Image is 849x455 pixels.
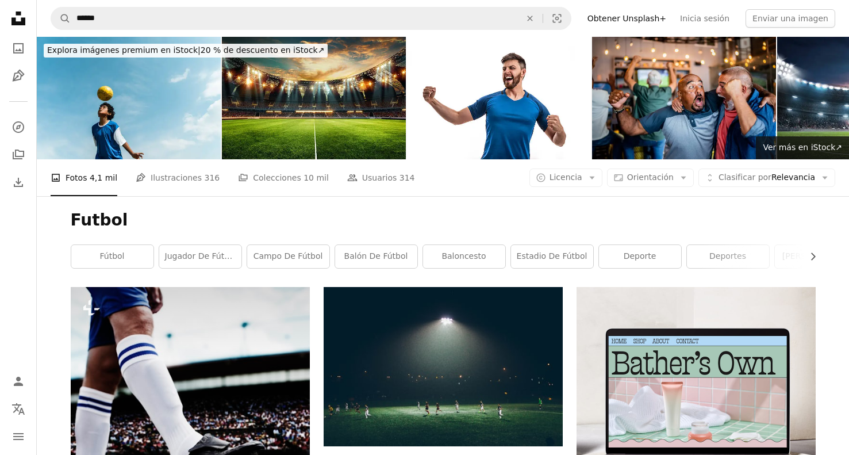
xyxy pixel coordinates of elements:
span: 10 mil [304,171,329,184]
a: fútbol [71,245,153,268]
a: Obtener Unsplash+ [581,9,673,28]
img: Aficionados mayores celebrando un gol en un partido deportivo en la barra [592,37,776,159]
span: Explora imágenes premium en iStock | [47,45,201,55]
a: Historial de descargas [7,171,30,194]
span: Relevancia [719,172,815,183]
a: Iniciar sesión / Registrarse [7,370,30,393]
img: grupo de personas jugando al fútbol en el campo de fútbol [324,287,563,446]
button: Borrar [517,7,543,29]
span: 316 [204,171,220,184]
a: Colecciones 10 mil [238,159,329,196]
span: Clasificar por [719,173,771,182]
a: Inicia sesión [673,9,736,28]
a: campo de fútbol [247,245,329,268]
button: Menú [7,425,30,448]
a: grupo de personas jugando al fútbol en el campo de fútbol [324,361,563,372]
span: 314 [399,171,415,184]
a: Colecciones [7,143,30,166]
span: Ver más en iStock ↗ [763,143,842,152]
a: Usuarios 314 [347,159,415,196]
a: Explora imágenes premium en iStock|20 % de descuento en iStock↗ [37,37,335,64]
button: Licencia [529,169,602,187]
button: Búsqueda visual [543,7,571,29]
img: Gran angular del estadio de fútbol moderno con techo de cristal, luces brillantes del estadio que... [222,37,406,159]
button: Orientación [607,169,694,187]
a: Ilustraciones [7,64,30,87]
button: Clasificar porRelevancia [698,169,835,187]
span: Licencia [550,173,582,182]
a: balón de fútbol [335,245,417,268]
button: desplazar lista a la derecha [802,245,816,268]
a: Estadio de fútbol [511,245,593,268]
a: Explorar [7,116,30,139]
button: Idioma [7,397,30,420]
img: Niño niño haciendo malabares con la pelota en el campo de fútbol [37,37,221,159]
button: Enviar una imagen [746,9,835,28]
span: Orientación [627,173,674,182]
a: Deportes [687,245,769,268]
img: Hombre emocionado celebrando con los puños cerrados y gritando [407,37,591,159]
form: Encuentra imágenes en todo el sitio [51,7,571,30]
a: Fotos [7,37,30,60]
a: baloncesto [423,245,505,268]
a: Ilustraciones 316 [136,159,220,196]
a: deporte [599,245,681,268]
button: Buscar en Unsplash [51,7,71,29]
a: Inicio — Unsplash [7,7,30,32]
a: jugador de fútbol [159,245,241,268]
h1: Futbol [71,210,816,231]
div: 20 % de descuento en iStock ↗ [44,44,328,58]
a: Ver más en iStock↗ [756,136,849,159]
